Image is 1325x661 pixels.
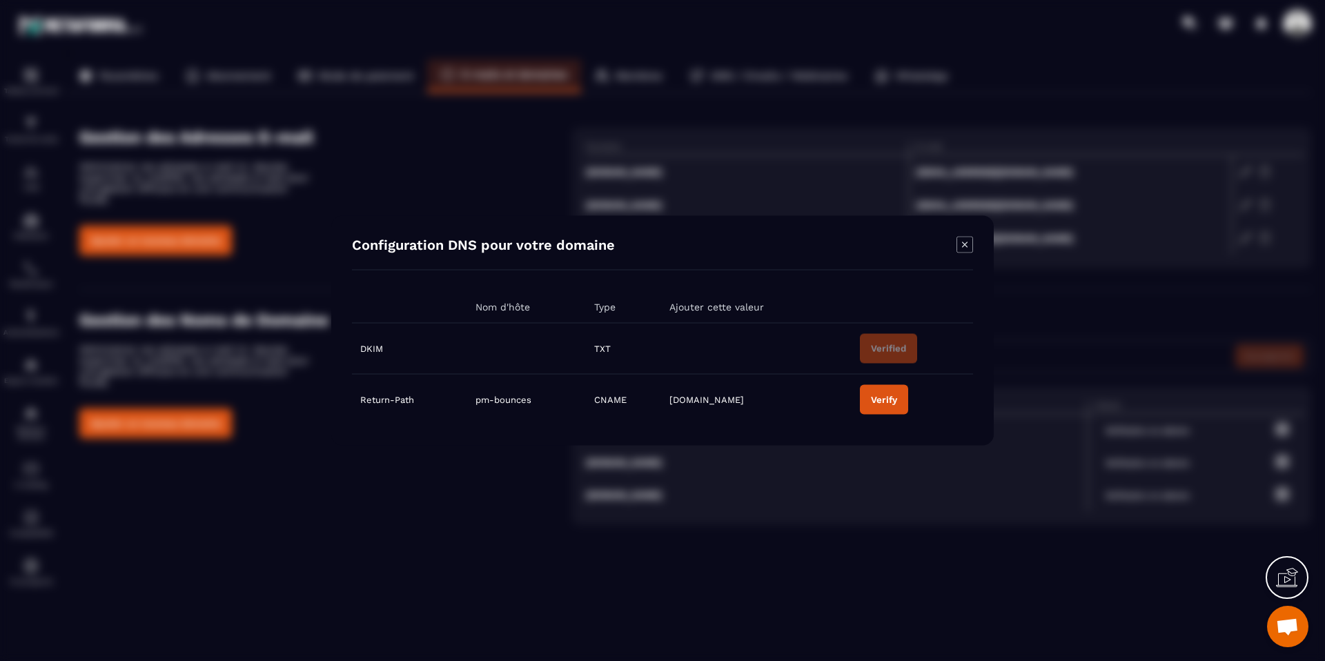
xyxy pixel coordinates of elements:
div: Verify [871,395,897,405]
th: Type [586,291,661,324]
td: CNAME [586,374,661,425]
td: Return-Path [352,374,467,425]
button: Verified [860,334,917,364]
div: Verified [871,344,906,354]
td: DKIM [352,323,467,374]
span: [DOMAIN_NAME] [669,395,744,405]
th: Ajouter cette valeur [661,291,852,324]
td: TXT [586,323,661,374]
th: Nom d'hôte [467,291,586,324]
span: pm-bounces [475,395,531,405]
h4: Configuration DNS pour votre domaine [352,237,615,256]
a: Ouvrir le chat [1267,606,1308,647]
button: Verify [860,385,908,415]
